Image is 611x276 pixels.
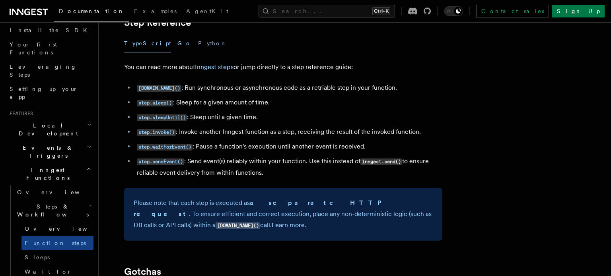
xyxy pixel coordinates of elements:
[137,114,187,121] code: step.sleepUntil()
[137,128,176,135] a: step.invoke()
[17,189,99,195] span: Overview
[134,197,433,231] p: Please note that each step is executed as . To ensure efficient and correct execution, place any ...
[6,141,93,163] button: Events & Triggers
[259,5,395,17] button: Search...Ctrl+K
[6,163,93,185] button: Inngest Functions
[134,156,442,178] li: : Send event(s) reliably within your function. Use this instead of to ensure reliable event deliv...
[10,27,92,33] span: Install the SDK
[137,144,193,151] code: step.waitForEvent()
[137,129,176,136] code: step.invoke()
[137,84,181,91] a: [DOMAIN_NAME]()
[25,240,86,246] span: Function steps
[21,250,93,264] a: Sleeps
[134,126,442,138] li: : Invoke another Inngest function as a step, receiving the result of the invoked function.
[25,254,50,261] span: Sleeps
[21,222,93,236] a: Overview
[137,157,184,165] a: step.sendEvent()
[14,203,89,218] span: Steps & Workflows
[25,226,107,232] span: Overview
[124,17,191,28] a: Step Reference
[124,35,171,52] button: TypeScript
[6,110,33,117] span: Features
[134,141,442,152] li: : Pause a function's execution until another event is received.
[6,37,93,60] a: Your first Functions
[54,2,129,22] a: Documentation
[272,221,305,229] a: Learn more
[129,2,181,21] a: Examples
[134,112,442,123] li: : Sleep until a given time.
[476,5,549,17] a: Contact sales
[195,63,234,71] a: Inngest steps
[6,60,93,82] a: Leveraging Steps
[137,113,187,121] a: step.sleepUntil()
[444,6,463,16] button: Toggle dark mode
[177,35,192,52] button: Go
[216,222,260,229] code: [DOMAIN_NAME]()
[124,62,442,73] p: You can read more about or jump directly to a step reference guide:
[6,23,93,37] a: Install the SDK
[137,158,184,165] code: step.sendEvent()
[10,41,57,56] span: Your first Functions
[21,236,93,250] a: Function steps
[6,166,86,182] span: Inngest Functions
[137,143,193,150] a: step.waitForEvent()
[134,199,387,218] strong: a separate HTTP request
[137,100,173,106] code: step.sleep()
[360,158,402,165] code: inngest.send()
[137,85,181,92] code: [DOMAIN_NAME]()
[10,64,77,78] span: Leveraging Steps
[186,8,228,14] span: AgentKit
[134,82,442,94] li: : Run synchronous or asynchronous code as a retriable step in your function.
[552,5,605,17] a: Sign Up
[372,7,390,15] kbd: Ctrl+K
[14,199,93,222] button: Steps & Workflows
[10,86,78,100] span: Setting up your app
[181,2,233,21] a: AgentKit
[6,118,93,141] button: Local Development
[59,8,125,14] span: Documentation
[14,185,93,199] a: Overview
[6,144,87,160] span: Events & Triggers
[134,97,442,108] li: : Sleep for a given amount of time.
[6,122,87,137] span: Local Development
[6,82,93,104] a: Setting up your app
[198,35,227,52] button: Python
[137,98,173,106] a: step.sleep()
[134,8,177,14] span: Examples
